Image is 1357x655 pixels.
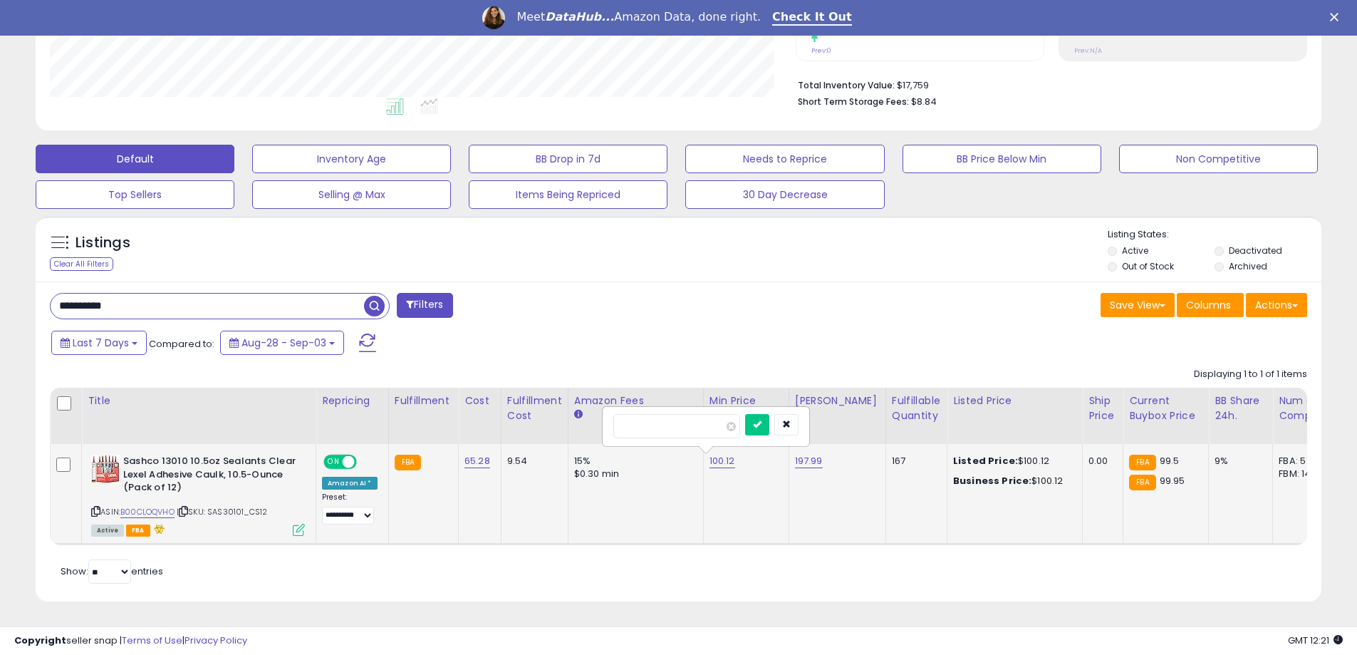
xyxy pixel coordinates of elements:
b: Business Price: [953,474,1031,488]
div: Min Price [709,393,783,408]
div: Current Buybox Price [1129,393,1202,423]
button: BB Drop in 7d [469,145,667,173]
small: FBA [1129,455,1155,470]
span: 99.95 [1160,474,1185,488]
div: Clear All Filters [50,257,113,271]
a: Terms of Use [122,634,182,647]
label: Archived [1229,260,1267,272]
div: Amazon AI * [322,477,378,490]
a: Check It Out [772,10,852,26]
button: Inventory Age [252,145,451,173]
a: Privacy Policy [184,634,247,647]
span: ON [325,456,343,468]
span: | SKU: SAS30101_CS12 [177,506,267,517]
span: 99.5 [1160,454,1180,468]
div: $100.12 [953,455,1071,468]
span: Aug-28 - Sep-03 [241,336,326,350]
div: 15% [574,455,692,468]
strong: Copyright [14,634,66,647]
label: Deactivated [1229,244,1282,257]
small: Prev: 0 [811,46,831,55]
label: Out of Stock [1122,260,1174,272]
label: Active [1122,244,1148,257]
span: Columns [1186,298,1231,312]
div: Fulfillment [395,393,452,408]
button: Items Being Repriced [469,180,667,209]
div: Amazon Fees [574,393,697,408]
small: FBA [395,455,421,470]
button: Actions [1246,293,1307,317]
div: Meet Amazon Data, done right. [516,10,761,24]
div: seller snap | | [14,634,247,648]
button: 30 Day Decrease [685,180,884,209]
div: Title [88,393,310,408]
span: OFF [355,456,378,468]
b: Total Inventory Value: [798,79,895,91]
button: Filters [397,293,452,318]
span: Compared to: [149,337,214,351]
div: FBA: 5 [1279,455,1326,468]
div: Cost [464,393,495,408]
a: B00CLOQVHO [120,506,175,518]
h5: Listings [76,233,130,253]
span: All listings currently available for purchase on Amazon [91,525,124,537]
i: DataHub... [545,10,614,24]
a: 65.28 [464,454,490,468]
img: 51bjfFhTI3L._SL40_.jpg [91,455,120,483]
span: Show: entries [61,564,163,578]
div: [PERSON_NAME] [795,393,880,408]
li: $17,759 [798,76,1296,93]
b: Short Term Storage Fees: [798,96,909,108]
span: Last 7 Days [73,336,129,350]
a: 100.12 [709,454,735,468]
div: ASIN: [91,455,305,535]
p: Listing States: [1108,228,1321,242]
div: Fulfillment Cost [507,393,562,423]
small: FBA [1129,475,1155,490]
button: Selling @ Max [252,180,451,209]
b: Listed Price: [953,454,1018,468]
a: 197.99 [795,454,823,468]
div: Close [1330,13,1344,21]
small: Amazon Fees. [574,408,583,421]
button: Columns [1177,293,1244,317]
button: Top Sellers [36,180,234,209]
span: $8.84 [911,95,937,108]
img: Profile image for Georgie [482,6,505,29]
div: FBM: 14 [1279,468,1326,480]
div: Fulfillable Quantity [892,393,941,423]
div: $100.12 [953,475,1071,488]
button: Last 7 Days [51,331,147,355]
button: Aug-28 - Sep-03 [220,331,344,355]
div: 9.54 [507,455,557,468]
div: $0.30 min [574,468,692,480]
div: 0.00 [1088,455,1112,468]
div: Listed Price [953,393,1076,408]
span: FBA [126,525,150,537]
div: Displaying 1 to 1 of 1 items [1194,368,1307,381]
div: BB Share 24h. [1215,393,1267,423]
small: Prev: N/A [1074,46,1102,55]
button: Non Competitive [1119,145,1318,173]
div: 167 [892,455,936,468]
div: Repricing [322,393,383,408]
button: Save View [1101,293,1175,317]
i: hazardous material [150,524,165,534]
div: Ship Price [1088,393,1117,423]
button: BB Price Below Min [903,145,1101,173]
button: Default [36,145,234,173]
div: Preset: [322,492,378,525]
span: 2025-09-11 12:21 GMT [1288,634,1343,647]
div: 9% [1215,455,1262,468]
div: Num of Comp. [1279,393,1331,423]
button: Needs to Reprice [685,145,884,173]
b: Sashco 13010 10.5oz Sealants Clear Lexel Adhesive Caulk, 10.5-Ounce (Pack of 12) [123,455,296,498]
